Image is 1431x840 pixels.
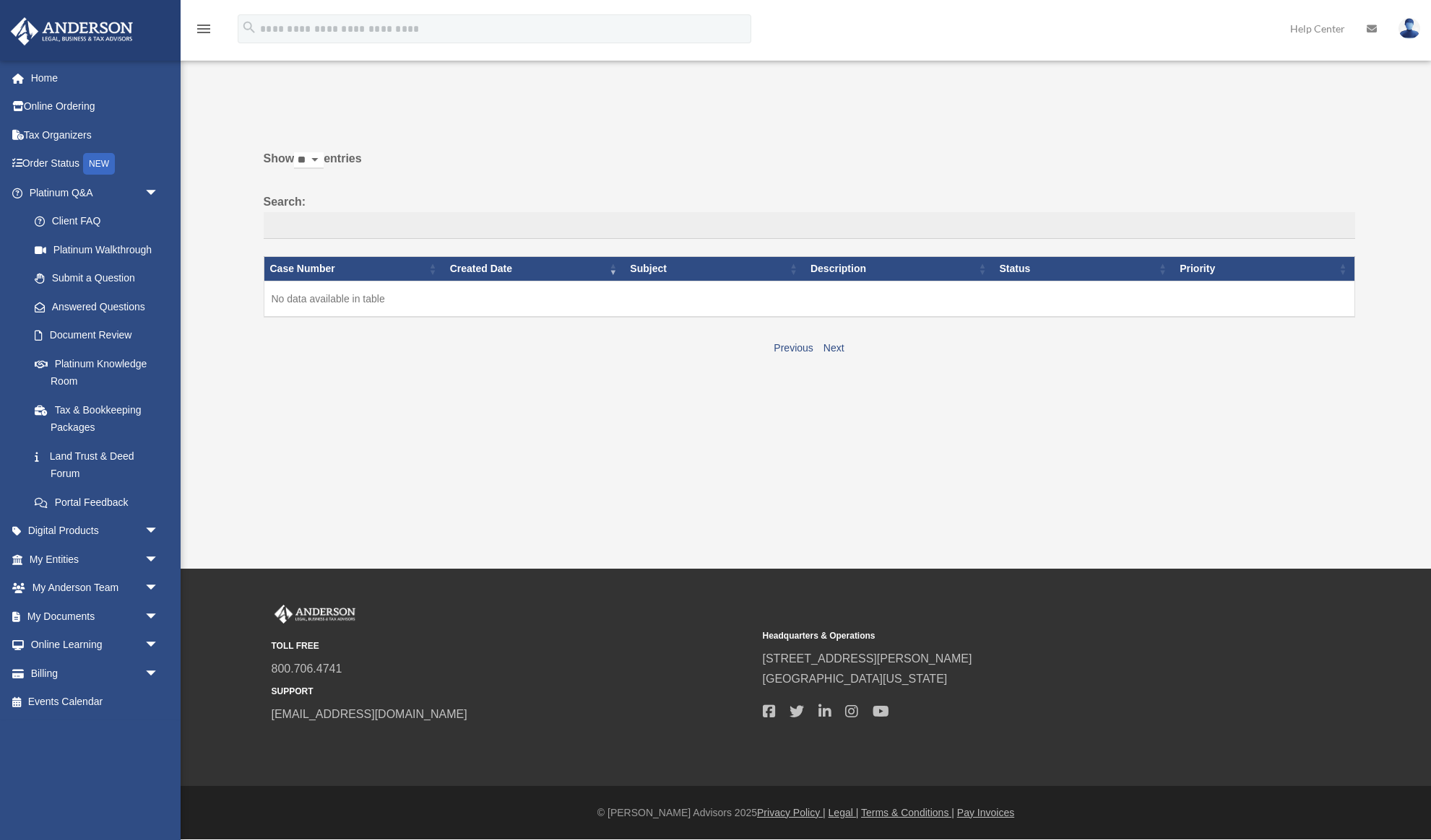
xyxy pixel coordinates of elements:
[144,631,173,660] span: arrow_drop_down
[195,20,212,38] i: menu
[994,257,1175,281] th: Status: activate to sort column ascending
[10,92,181,121] a: Online Ordering
[144,178,173,208] span: arrow_drop_down
[10,121,181,149] a: Tax Organizers
[444,257,625,281] th: Created Date: activate to sort column ascending
[805,257,994,281] th: Description: activate to sort column ascending
[20,349,173,395] a: Platinum Knowledge Room
[10,178,173,207] a: Platinum Q&Aarrow_drop_down
[829,807,859,818] a: Legal |
[264,192,1355,240] label: Search:
[20,395,173,442] a: Tax & Bookkeeping Packages
[7,17,137,45] img: Anderson Advisors Platinum Portal
[20,488,173,517] a: Portal Feedback
[181,804,1431,822] div: © [PERSON_NAME] Advisors 2025
[264,281,1354,318] td: No data available in table
[624,257,805,281] th: Subject: activate to sort column ascending
[272,639,753,654] small: TOLL FREE
[144,602,173,631] span: arrow_drop_down
[272,684,753,699] small: SUPPORT
[10,688,181,717] a: Events Calendar
[763,652,972,665] a: [STREET_ADDRESS][PERSON_NAME]
[144,574,173,603] span: arrow_drop_down
[10,659,181,688] a: Billingarrow_drop_down
[144,517,173,546] span: arrow_drop_down
[20,442,173,488] a: Land Trust & Deed Forum
[20,292,166,321] a: Answered Questions
[861,807,954,818] a: Terms & Conditions |
[264,257,444,281] th: Case Number: activate to sort column ascending
[1174,257,1354,281] th: Priority: activate to sort column ascending
[272,605,358,624] img: Anderson Advisors Platinum Portal
[20,321,173,350] a: Document Review
[10,545,181,574] a: My Entitiesarrow_drop_down
[20,235,173,264] a: Platinum Walkthrough
[10,574,181,603] a: My Anderson Teamarrow_drop_down
[144,545,173,574] span: arrow_drop_down
[763,673,948,685] a: [GEOGRAPHIC_DATA][US_STATE]
[10,602,181,631] a: My Documentsarrow_drop_down
[10,631,181,660] a: Online Learningarrow_drop_down
[10,64,181,92] a: Home
[272,662,342,675] a: 800.706.4741
[264,212,1355,240] input: Search:
[757,807,826,818] a: Privacy Policy |
[83,153,115,175] div: NEW
[20,264,173,293] a: Submit a Question
[272,708,467,720] a: [EMAIL_ADDRESS][DOMAIN_NAME]
[10,517,181,546] a: Digital Productsarrow_drop_down
[294,152,324,169] select: Showentries
[774,342,813,354] a: Previous
[241,19,257,35] i: search
[144,659,173,688] span: arrow_drop_down
[957,807,1014,818] a: Pay Invoices
[763,629,1244,644] small: Headquarters & Operations
[10,149,181,179] a: Order StatusNEW
[1398,18,1420,39] img: User Pic
[20,207,173,236] a: Client FAQ
[264,149,1355,183] label: Show entries
[195,25,212,38] a: menu
[823,342,844,354] a: Next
